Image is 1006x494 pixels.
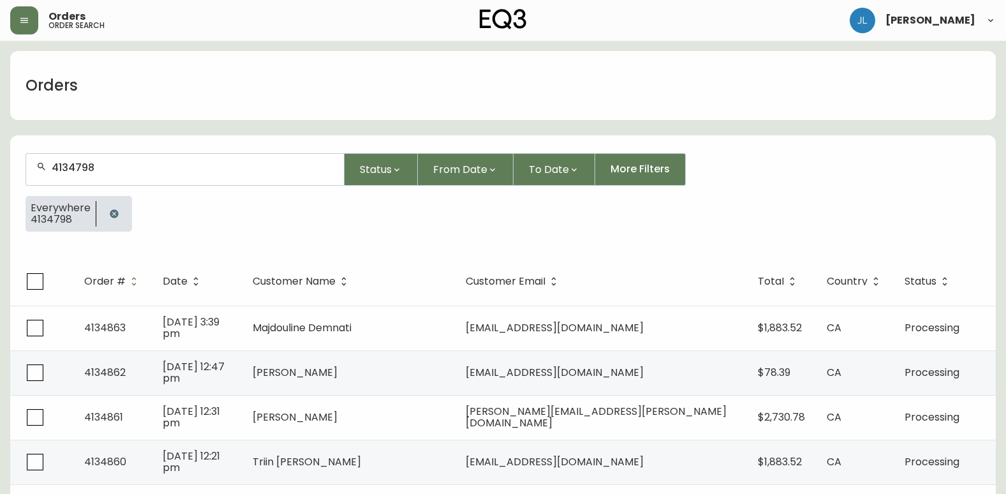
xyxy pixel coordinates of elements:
span: $2,730.78 [758,410,805,424]
span: Processing [905,410,959,424]
button: Status [344,153,418,186]
span: Status [905,276,953,287]
span: Status [905,278,936,285]
span: From Date [433,161,487,177]
span: 4134798 [31,214,91,225]
h5: order search [48,22,105,29]
span: More Filters [610,162,670,176]
span: Triin [PERSON_NAME] [253,454,361,469]
span: Orders [48,11,85,22]
span: Customer Email [466,278,545,285]
span: [PERSON_NAME] [885,15,975,26]
span: Processing [905,454,959,469]
span: Date [163,276,204,287]
span: Processing [905,320,959,335]
span: $1,883.52 [758,454,802,469]
span: Order # [84,278,126,285]
span: [EMAIL_ADDRESS][DOMAIN_NAME] [466,454,644,469]
span: [PERSON_NAME][EMAIL_ADDRESS][PERSON_NAME][DOMAIN_NAME] [466,404,727,430]
h1: Orders [26,75,78,96]
span: [EMAIL_ADDRESS][DOMAIN_NAME] [466,365,644,380]
span: $78.39 [758,365,790,380]
span: Customer Name [253,276,352,287]
img: logo [480,9,527,29]
span: 4134861 [84,410,123,424]
span: $1,883.52 [758,320,802,335]
button: To Date [514,153,595,186]
span: Country [827,276,884,287]
span: [PERSON_NAME] [253,410,337,424]
span: [EMAIL_ADDRESS][DOMAIN_NAME] [466,320,644,335]
span: Customer Name [253,278,336,285]
span: Status [360,161,392,177]
span: CA [827,410,841,424]
span: Everywhere [31,202,91,214]
span: [DATE] 3:39 pm [163,315,219,341]
img: 1c9c23e2a847dab86f8017579b61559c [850,8,875,33]
span: 4134863 [84,320,126,335]
span: CA [827,454,841,469]
span: Country [827,278,868,285]
span: CA [827,320,841,335]
span: Majdouline Demnati [253,320,351,335]
span: [DATE] 12:31 pm [163,404,220,430]
span: Total [758,276,801,287]
button: From Date [418,153,514,186]
span: Order # [84,276,142,287]
span: Processing [905,365,959,380]
span: [PERSON_NAME] [253,365,337,380]
span: [DATE] 12:47 pm [163,359,225,385]
span: To Date [529,161,569,177]
span: Date [163,278,188,285]
span: 4134862 [84,365,126,380]
button: More Filters [595,153,686,186]
span: Total [758,278,784,285]
span: CA [827,365,841,380]
input: Search [52,161,334,174]
span: [DATE] 12:21 pm [163,449,220,475]
span: Customer Email [466,276,562,287]
span: 4134860 [84,454,126,469]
